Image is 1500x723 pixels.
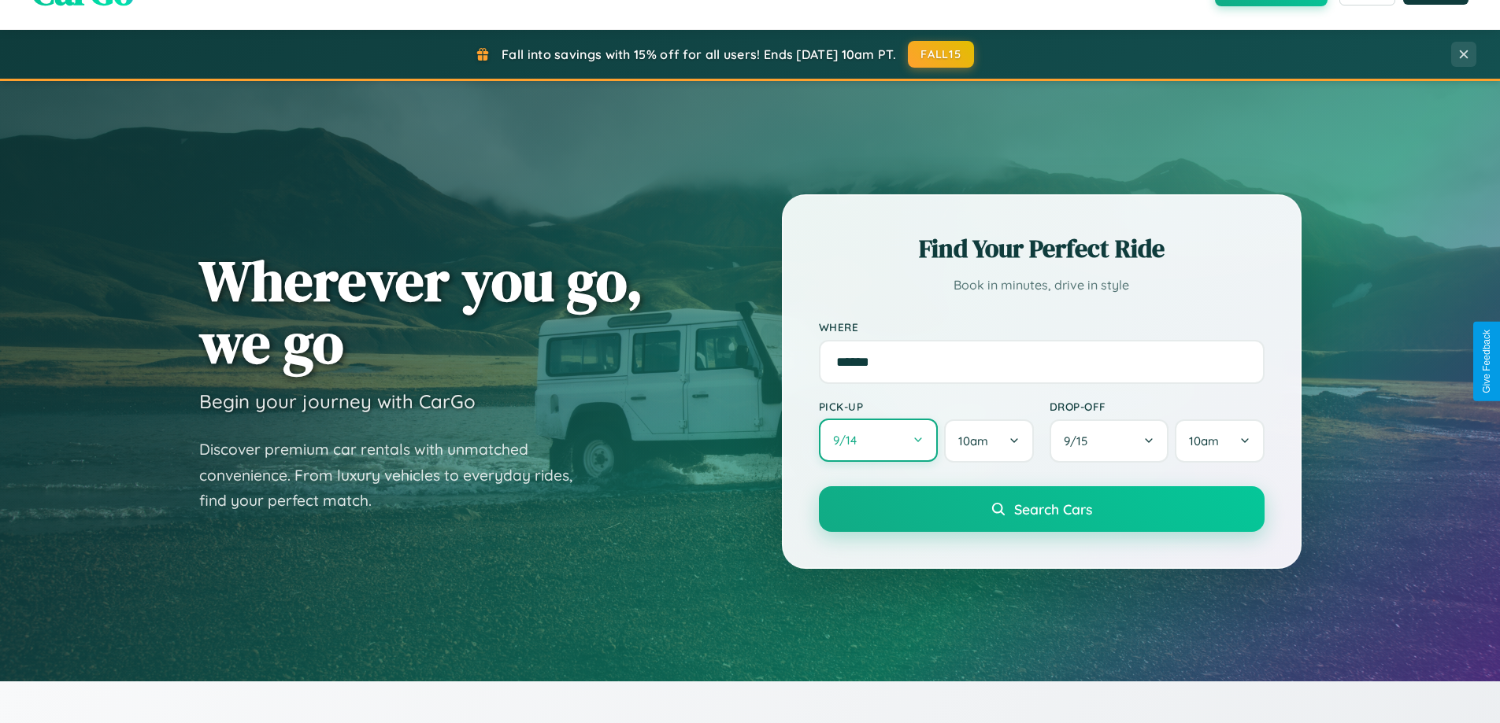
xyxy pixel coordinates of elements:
button: 10am [944,419,1033,463]
span: 10am [958,433,988,448]
button: Search Cars [819,486,1265,532]
button: 10am [1175,419,1264,463]
span: Fall into savings with 15% off for all users! Ends [DATE] 10am PT. [502,46,896,62]
h3: Begin your journey with CarGo [199,389,476,413]
h1: Wherever you go, we go [199,249,643,374]
h2: Find Your Perfect Ride [819,231,1265,266]
span: Search Cars [1014,500,1092,518]
span: 10am [1189,433,1219,448]
p: Book in minutes, drive in style [819,274,1265,297]
span: 9 / 14 [833,433,865,448]
button: FALL15 [908,41,974,68]
label: Drop-off [1050,400,1265,413]
span: 9 / 15 [1064,433,1095,448]
p: Discover premium car rentals with unmatched convenience. From luxury vehicles to everyday rides, ... [199,437,593,514]
label: Where [819,320,1265,334]
div: Give Feedback [1481,330,1492,393]
button: 9/14 [819,419,939,462]
label: Pick-up [819,400,1034,413]
button: 9/15 [1050,419,1169,463]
